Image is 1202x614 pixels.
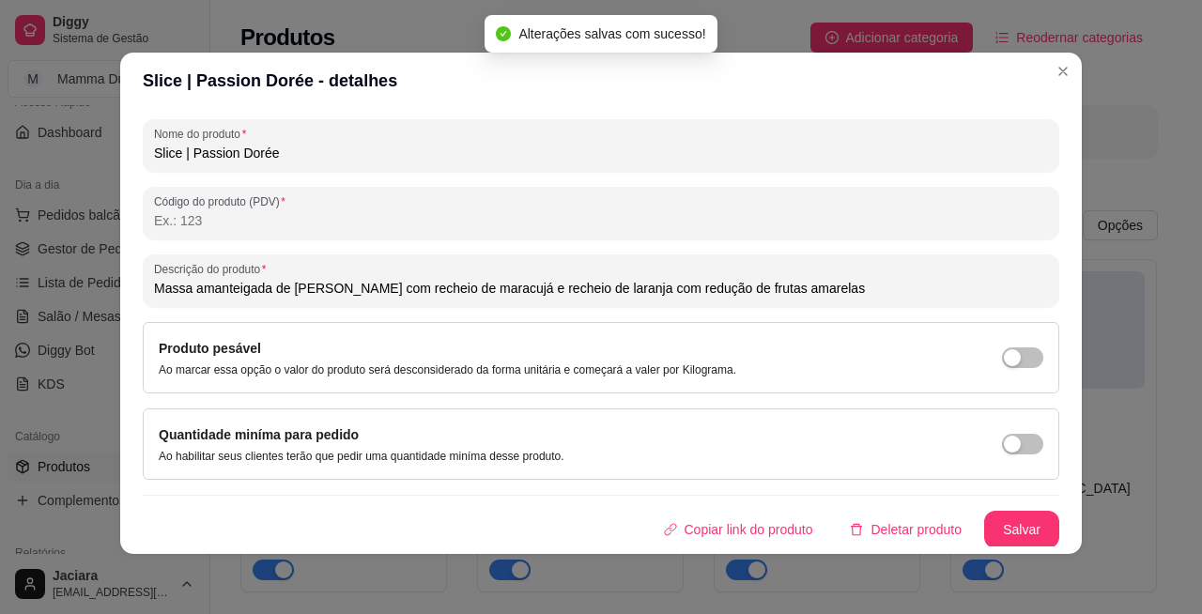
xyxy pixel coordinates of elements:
[154,144,1048,162] input: Nome do produto
[154,279,1048,298] input: Descrição do produto
[120,53,1082,109] header: Slice | Passion Dorée - detalhes
[154,193,292,209] label: Código do produto (PDV)
[850,523,863,536] span: delete
[649,511,828,548] button: Copiar link do produto
[159,341,261,356] label: Produto pesável
[518,26,705,41] span: Alterações salvas com sucesso!
[154,211,1048,230] input: Código do produto (PDV)
[159,427,359,442] label: Quantidade miníma para pedido
[159,362,736,377] p: Ao marcar essa opção o valor do produto será desconsiderado da forma unitária e começará a valer ...
[1048,56,1078,86] button: Close
[154,261,272,277] label: Descrição do produto
[154,126,253,142] label: Nome do produto
[496,26,511,41] span: check-circle
[984,511,1059,548] button: Salvar
[159,449,564,464] p: Ao habilitar seus clientes terão que pedir uma quantidade miníma desse produto.
[835,511,977,548] button: deleteDeletar produto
